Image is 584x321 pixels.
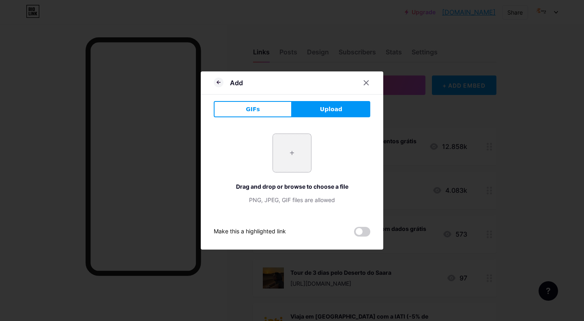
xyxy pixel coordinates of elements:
[214,196,370,204] div: PNG, JPEG, GIF files are allowed
[320,105,342,114] span: Upload
[214,182,370,191] div: Drag and drop or browse to choose a file
[230,78,243,88] div: Add
[214,227,286,237] div: Make this a highlighted link
[214,101,292,117] button: GIFs
[246,105,260,114] span: GIFs
[292,101,370,117] button: Upload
